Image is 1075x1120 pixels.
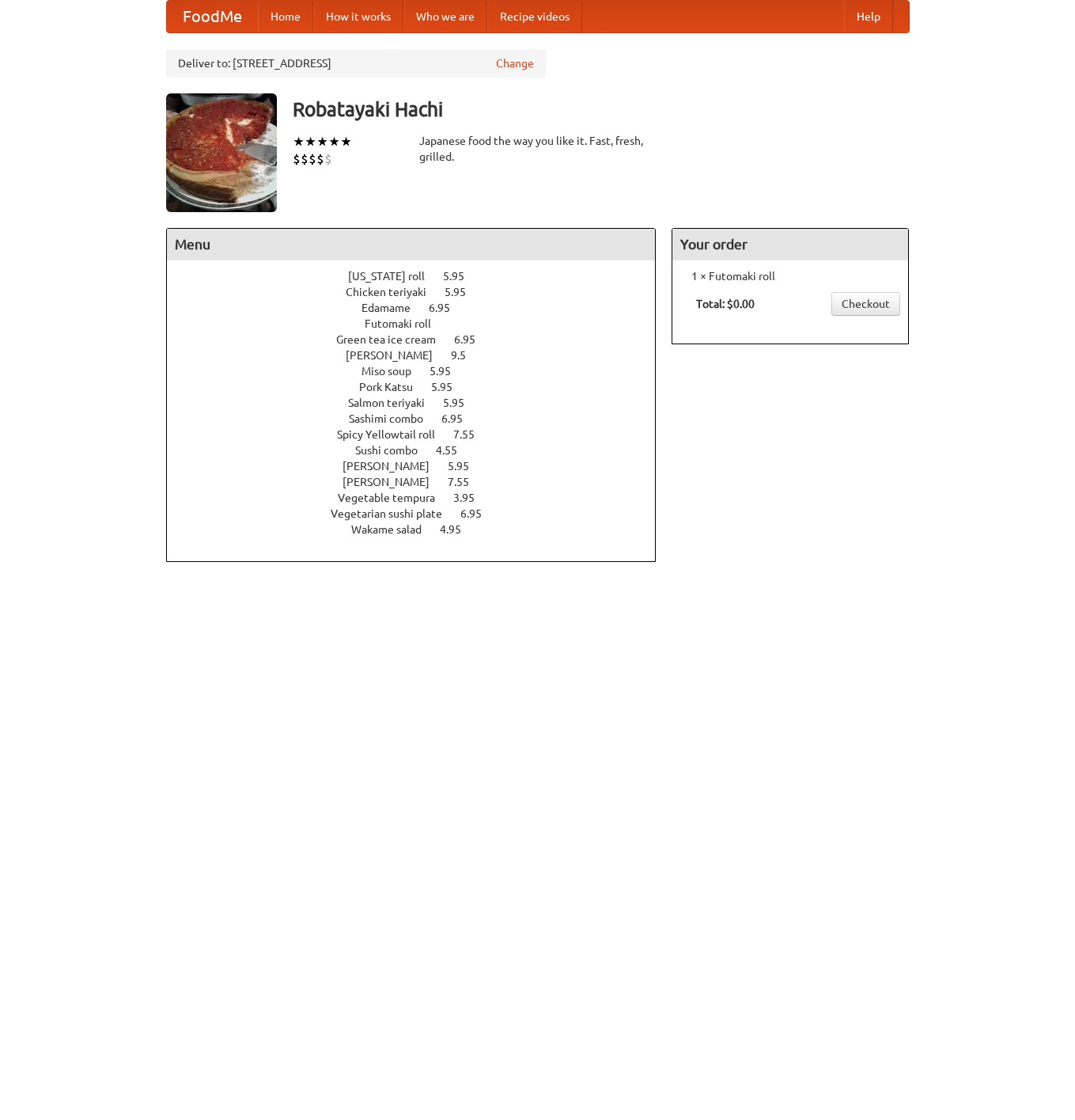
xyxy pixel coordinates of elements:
[313,1,403,32] a: How it works
[316,133,328,150] li: ★
[348,397,494,409] a: Salmon teriyaki 5.95
[343,460,498,473] a: [PERSON_NAME] 5.95
[451,349,482,362] span: 9.5
[293,93,910,125] h3: Robatayaki Hachi
[337,428,504,441] a: Spicy Yellowtail roll 7.55
[336,333,505,346] a: Green tea ice cream 6.95
[436,444,473,457] span: 4.55
[305,133,316,150] li: ★
[448,460,485,473] span: 5.95
[487,1,582,32] a: Recipe videos
[349,412,492,425] a: Sashimi combo 6.95
[419,133,657,165] div: Japanese food the way you like it. Fast, fresh, grilled.
[293,150,301,168] li: $
[365,317,447,330] span: Futomaki roll
[346,286,442,298] span: Chicken teriyaki
[293,133,305,150] li: ★
[430,365,467,378] span: 5.95
[440,523,477,536] span: 4.95
[441,412,479,425] span: 6.95
[338,492,504,504] a: Vegetable tempura 3.95
[696,298,755,310] b: Total: $0.00
[672,229,908,260] h4: Your order
[258,1,313,32] a: Home
[359,381,482,393] a: Pork Katsu 5.95
[361,302,479,314] a: Edamame 6.95
[348,397,441,409] span: Salmon teriyaki
[443,270,480,283] span: 5.95
[355,444,433,457] span: Sushi combo
[351,523,437,536] span: Wakame salad
[343,460,445,473] span: [PERSON_NAME]
[361,302,426,314] span: Edamame
[167,229,656,260] h4: Menu
[324,150,332,168] li: $
[365,317,476,330] a: Futomaki roll
[346,349,449,362] span: [PERSON_NAME]
[337,428,451,441] span: Spicy Yellowtail roll
[328,133,340,150] li: ★
[167,1,258,32] a: FoodMe
[844,1,893,32] a: Help
[331,507,511,520] a: Vegetarian sushi plate 6.95
[331,507,458,520] span: Vegetarian sushi plate
[680,268,900,284] li: 1 × Futomaki roll
[166,49,546,78] div: Deliver to: [STREET_ADDRESS]
[308,150,316,168] li: $
[445,286,482,298] span: 5.95
[403,1,487,32] a: Who we are
[346,349,495,362] a: [PERSON_NAME] 9.5
[338,492,451,504] span: Vegetable tempura
[443,397,480,409] span: 5.95
[349,412,439,425] span: Sashimi combo
[343,476,498,488] a: [PERSON_NAME] 7.55
[429,302,466,314] span: 6.95
[348,270,494,283] a: [US_STATE] roll 5.95
[361,365,480,378] a: Miso soup 5.95
[448,476,485,488] span: 7.55
[346,286,495,298] a: Chicken teriyaki 5.95
[431,381,468,393] span: 5.95
[453,428,490,441] span: 7.55
[453,492,490,504] span: 3.95
[454,333,491,346] span: 6.95
[460,507,498,520] span: 6.95
[355,444,486,457] a: Sushi combo 4.55
[166,93,277,212] img: angular.jpg
[316,150,324,168] li: $
[496,55,534,71] a: Change
[336,333,452,346] span: Green tea ice cream
[343,476,445,488] span: [PERSON_NAME]
[348,270,441,283] span: [US_STATE] roll
[351,523,490,536] a: Wakame salad 4.95
[361,365,427,378] span: Miso soup
[340,133,352,150] li: ★
[359,381,429,393] span: Pork Katsu
[301,150,308,168] li: $
[831,292,900,316] a: Checkout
